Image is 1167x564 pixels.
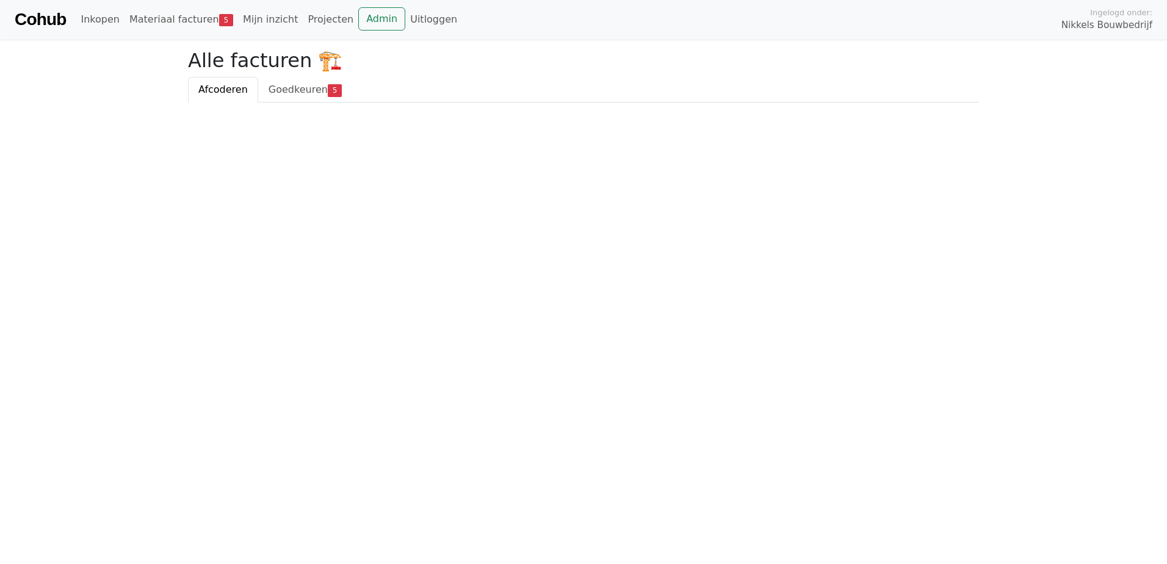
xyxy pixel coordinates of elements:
a: Admin [358,7,405,31]
a: Uitloggen [405,7,462,32]
span: Goedkeuren [269,84,328,95]
a: Materiaal facturen5 [125,7,238,32]
span: Ingelogd onder: [1090,7,1152,18]
span: 5 [328,84,342,96]
a: Cohub [15,5,66,34]
a: Afcoderen [188,77,258,103]
a: Projecten [303,7,358,32]
a: Inkopen [76,7,124,32]
h2: Alle facturen 🏗️ [188,49,979,72]
span: 5 [219,14,233,26]
a: Goedkeuren5 [258,77,352,103]
span: Afcoderen [198,84,248,95]
span: Nikkels Bouwbedrijf [1061,18,1152,32]
a: Mijn inzicht [238,7,303,32]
